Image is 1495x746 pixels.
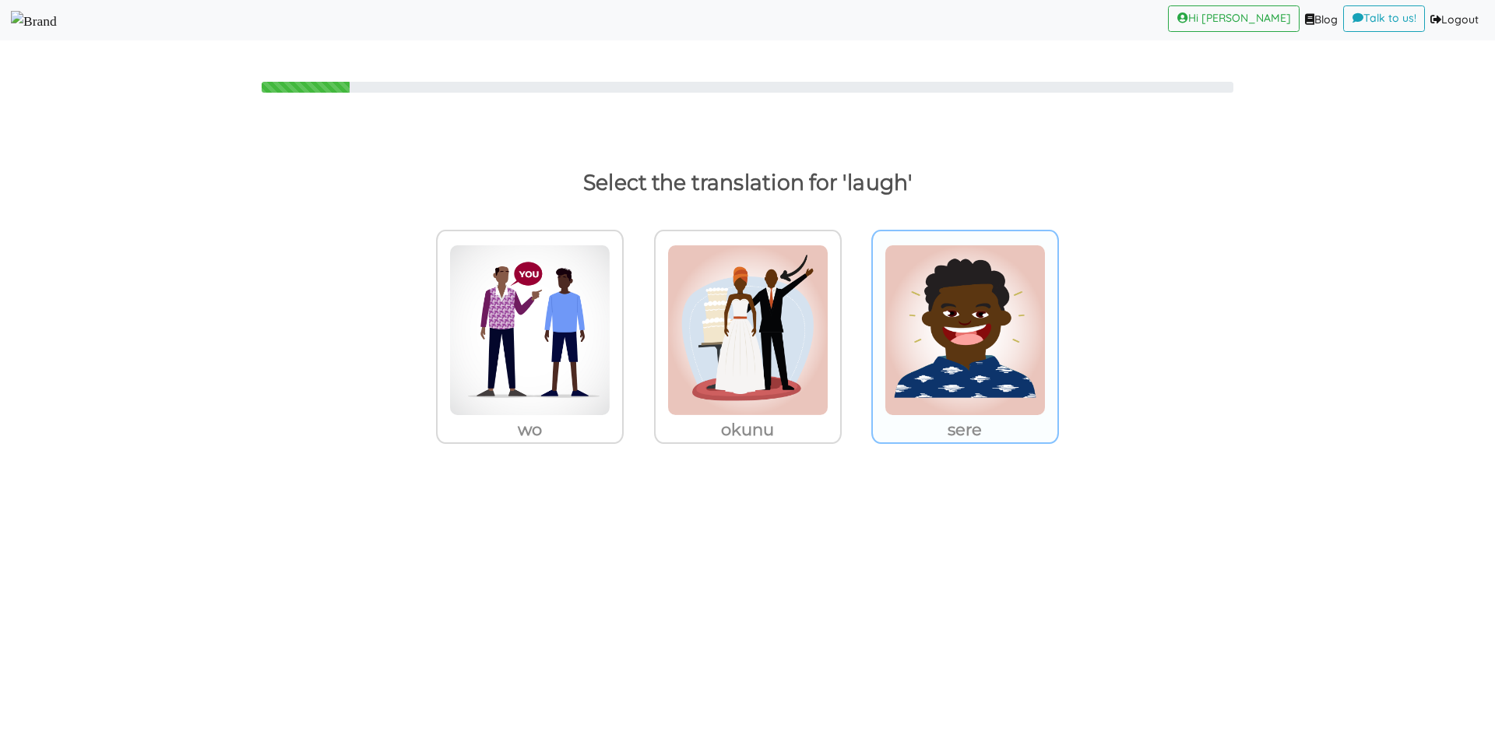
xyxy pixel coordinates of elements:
[1343,5,1425,32] a: Talk to us!
[1300,5,1343,35] a: Blog
[885,245,1046,416] img: sere.png
[449,245,610,416] img: you-object.png
[11,11,57,31] img: Select Course Page
[667,245,828,416] img: ayefokunu.png
[1168,5,1300,32] a: Hi [PERSON_NAME]
[656,416,840,444] p: okunu
[438,416,622,444] p: wo
[1425,5,1484,35] a: Logout
[873,416,1057,444] p: sere
[37,164,1458,202] p: Select the translation for 'laugh'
